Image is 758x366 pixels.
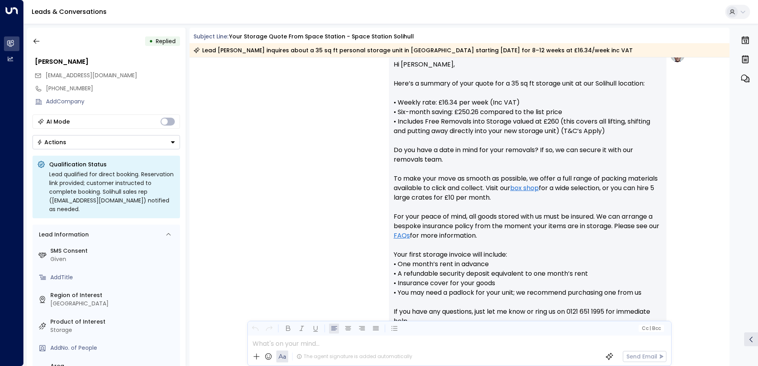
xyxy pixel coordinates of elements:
[33,135,180,149] button: Actions
[297,353,412,360] div: The agent signature is added automatically
[193,46,633,54] div: Lead [PERSON_NAME] inquires about a 35 sq ft personal storage unit in [GEOGRAPHIC_DATA] starting ...
[50,299,177,308] div: [GEOGRAPHIC_DATA]
[394,231,410,240] a: FAQs
[50,291,177,299] label: Region of Interest
[49,160,175,168] p: Qualification Status
[33,135,180,149] div: Button group with a nested menu
[50,247,177,255] label: SMS Consent
[46,84,180,93] div: [PHONE_NUMBER]
[264,324,274,334] button: Redo
[250,324,260,334] button: Undo
[50,255,177,263] div: Given
[32,7,107,16] a: Leads & Conversations
[149,34,153,48] div: •
[649,326,651,331] span: |
[50,344,177,352] div: AddNo. of People
[156,37,176,45] span: Replied
[49,170,175,213] div: Lead qualified for direct booking. Reservation link provided; customer instructed to complete boo...
[50,326,177,334] div: Storage
[641,326,660,331] span: Cc Bcc
[35,57,180,67] div: [PERSON_NAME]
[46,71,137,80] span: troyvillisstephens@gmail.com
[36,231,89,239] div: Lead Information
[638,325,664,332] button: Cc|Bcc
[46,97,180,106] div: AddCompany
[510,183,539,193] a: box shop
[37,139,66,146] div: Actions
[46,118,70,126] div: AI Mode
[50,318,177,326] label: Product of Interest
[46,71,137,79] span: [EMAIL_ADDRESS][DOMAIN_NAME]
[193,32,228,40] span: Subject Line:
[50,273,177,282] div: AddTitle
[229,32,414,41] div: Your storage quote from Space Station - Space Station Solihull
